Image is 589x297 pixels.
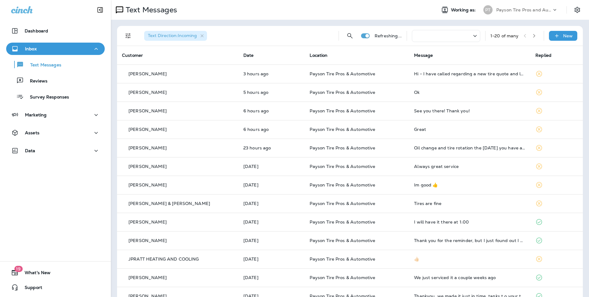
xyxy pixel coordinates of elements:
div: Im good 👍 [414,182,526,187]
p: Aug 30, 2025 09:22 AM [243,275,300,280]
span: Replied [535,52,551,58]
p: [PERSON_NAME] [128,275,167,280]
div: Ok [414,90,526,95]
span: Payson Tire Pros & Automotive [310,256,375,262]
span: Working as: [451,7,477,13]
p: Sep 3, 2025 08:21 AM [243,201,300,206]
div: 👍🏻 [414,257,526,261]
span: Payson Tire Pros & Automotive [310,219,375,225]
p: [PERSON_NAME] [128,145,167,150]
span: Text Direction : Incoming [148,33,197,38]
span: Location [310,52,327,58]
span: Payson Tire Pros & Automotive [310,201,375,206]
p: [PERSON_NAME] [128,90,167,95]
div: We just serviced it a couple weeks ago [414,275,526,280]
p: [PERSON_NAME] [128,238,167,243]
p: [PERSON_NAME] [128,220,167,224]
p: Text Messages [24,62,61,68]
p: Marketing [25,112,47,117]
p: Inbox [25,46,37,51]
button: Search Messages [344,30,356,42]
p: Sep 4, 2025 09:48 AM [243,90,300,95]
button: Support [6,281,105,294]
p: Sep 3, 2025 03:55 PM [243,145,300,150]
button: Filters [122,30,134,42]
button: Data [6,144,105,157]
div: Great [414,127,526,132]
span: What's New [18,270,51,278]
span: Message [414,52,433,58]
div: Always great service [414,164,526,169]
div: Text Direction:Incoming [144,31,207,41]
div: 1 - 20 of many [490,33,519,38]
span: Payson Tire Pros & Automotive [310,71,375,77]
p: Sep 1, 2025 08:31 AM [243,257,300,261]
div: I will have it there at 1:00 [414,220,526,224]
p: Sep 4, 2025 08:24 AM [243,108,300,113]
button: Settings [572,4,583,15]
button: Inbox [6,43,105,55]
p: [PERSON_NAME] [128,164,167,169]
p: Sep 4, 2025 11:42 AM [243,71,300,76]
p: New [563,33,573,38]
p: JPRATT HEATING AND COOLING [128,257,199,261]
span: Payson Tire Pros & Automotive [310,164,375,169]
div: See you there! Thank you! [414,108,526,113]
span: Payson Tire Pros & Automotive [310,127,375,132]
p: Reviews [24,78,47,84]
span: Payson Tire Pros & Automotive [310,108,375,114]
button: Dashboard [6,25,105,37]
p: Sep 3, 2025 12:46 PM [243,164,300,169]
p: [PERSON_NAME] [128,127,167,132]
div: PT [483,5,493,15]
span: 19 [14,266,22,272]
p: Refreshing... [375,33,402,38]
p: Text Messages [123,5,177,15]
p: Sep 2, 2025 02:13 PM [243,220,300,224]
p: [PERSON_NAME] [128,108,167,113]
p: Sep 1, 2025 07:01 PM [243,238,300,243]
button: 19What's New [6,266,105,279]
button: Assets [6,127,105,139]
button: Reviews [6,74,105,87]
p: Payson Tire Pros and Automotive [496,7,552,12]
span: Date [243,52,254,58]
button: Marketing [6,109,105,121]
span: Payson Tire Pros & Automotive [310,275,375,280]
p: Assets [25,130,39,135]
button: Collapse Sidebar [91,4,109,16]
p: Sep 4, 2025 08:20 AM [243,127,300,132]
p: [PERSON_NAME] [128,182,167,187]
button: Survey Responses [6,90,105,103]
span: Payson Tire Pros & Automotive [310,182,375,188]
span: Support [18,285,42,292]
div: Hi - I have called regarding a new tire quote and left a message yesterday. I have not gotten a c... [414,71,526,76]
span: Payson Tire Pros & Automotive [310,90,375,95]
div: Tires are fine [414,201,526,206]
span: Payson Tire Pros & Automotive [310,145,375,151]
p: Survey Responses [24,94,69,100]
p: [PERSON_NAME] [128,71,167,76]
span: Customer [122,52,143,58]
button: Text Messages [6,58,105,71]
p: Data [25,148,35,153]
p: Dashboard [25,28,48,33]
p: [PERSON_NAME] & [PERSON_NAME] [128,201,210,206]
div: Oil change and tire rotation the next Friday you have available please [414,145,526,150]
div: Thank you for the reminder, but I just found out I need to be in the valley and must leave early ... [414,238,526,243]
span: Payson Tire Pros & Automotive [310,238,375,243]
p: Sep 3, 2025 08:22 AM [243,182,300,187]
